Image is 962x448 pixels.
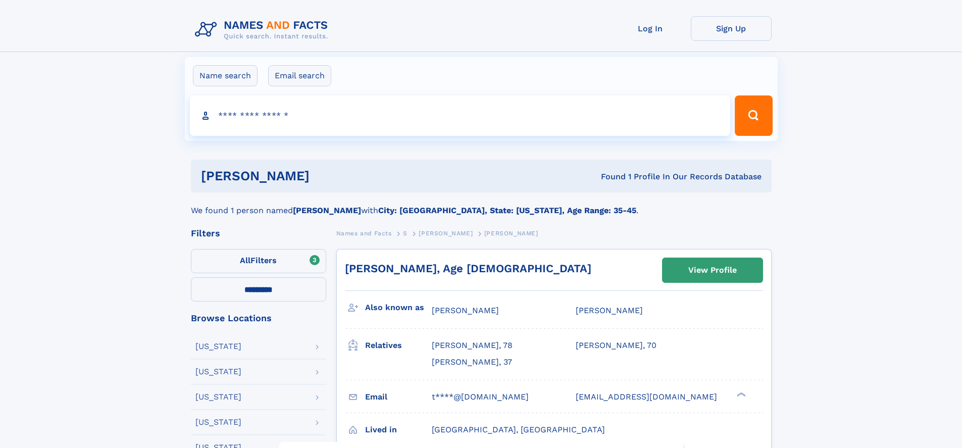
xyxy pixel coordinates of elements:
div: [US_STATE] [195,418,241,426]
a: Log In [610,16,691,41]
a: [PERSON_NAME], 37 [432,357,512,368]
a: S [403,227,408,239]
div: View Profile [688,259,737,282]
label: Name search [193,65,258,86]
h3: Relatives [365,337,432,354]
span: S [403,230,408,237]
span: [PERSON_NAME] [484,230,538,237]
div: [US_STATE] [195,368,241,376]
span: All [240,256,250,265]
div: [US_STATE] [195,393,241,401]
img: Logo Names and Facts [191,16,336,43]
span: [EMAIL_ADDRESS][DOMAIN_NAME] [576,392,717,402]
b: [PERSON_NAME] [293,206,361,215]
h3: Also known as [365,299,432,316]
div: We found 1 person named with . [191,192,772,217]
div: Found 1 Profile In Our Records Database [455,171,762,182]
label: Email search [268,65,331,86]
h1: [PERSON_NAME] [201,170,455,182]
a: [PERSON_NAME], 78 [432,340,513,351]
div: ❯ [734,391,746,397]
a: [PERSON_NAME], Age [DEMOGRAPHIC_DATA] [345,262,591,275]
span: [PERSON_NAME] [432,306,499,315]
a: Names and Facts [336,227,392,239]
h3: Lived in [365,421,432,438]
b: City: [GEOGRAPHIC_DATA], State: [US_STATE], Age Range: 35-45 [378,206,636,215]
a: Sign Up [691,16,772,41]
a: View Profile [663,258,763,282]
span: [GEOGRAPHIC_DATA], [GEOGRAPHIC_DATA] [432,425,605,434]
div: Browse Locations [191,314,326,323]
input: search input [190,95,731,136]
span: [PERSON_NAME] [576,306,643,315]
a: [PERSON_NAME], 70 [576,340,656,351]
h3: Email [365,388,432,406]
button: Search Button [735,95,772,136]
a: [PERSON_NAME] [419,227,473,239]
label: Filters [191,249,326,273]
div: [US_STATE] [195,342,241,351]
span: [PERSON_NAME] [419,230,473,237]
div: Filters [191,229,326,238]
